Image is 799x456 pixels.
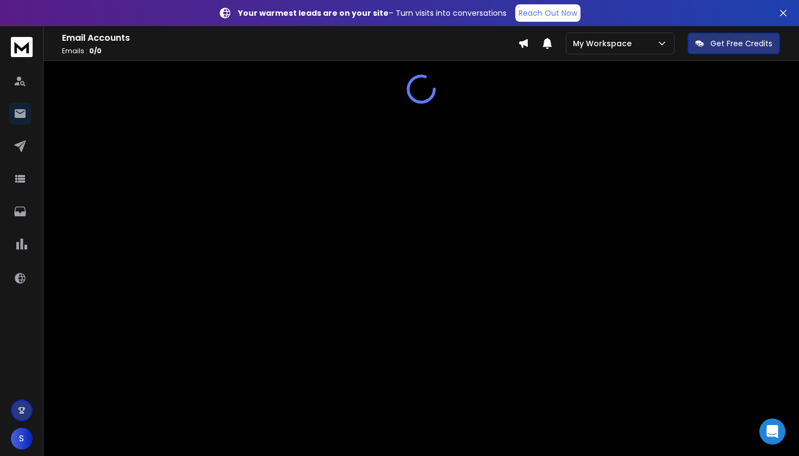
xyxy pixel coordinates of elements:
[688,33,780,54] button: Get Free Credits
[710,38,772,49] p: Get Free Credits
[515,4,580,22] a: Reach Out Now
[238,8,389,18] strong: Your warmest leads are on your site
[62,32,518,45] h1: Email Accounts
[11,37,33,57] img: logo
[573,38,636,49] p: My Workspace
[62,47,518,55] p: Emails :
[759,418,785,445] div: Open Intercom Messenger
[89,46,102,55] span: 0 / 0
[238,8,507,18] p: – Turn visits into conversations
[11,428,33,449] button: S
[519,8,577,18] p: Reach Out Now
